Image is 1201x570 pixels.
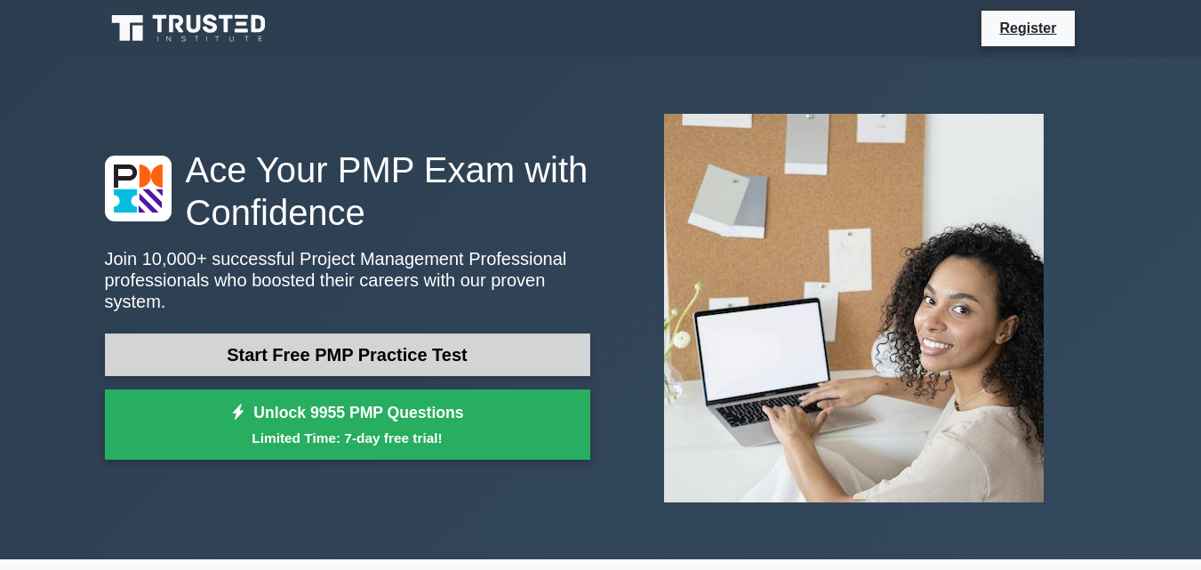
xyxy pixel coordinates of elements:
[127,428,568,448] small: Limited Time: 7-day free trial!
[989,17,1067,39] a: Register
[105,248,590,312] p: Join 10,000+ successful Project Management Professional professionals who boosted their careers w...
[105,333,590,376] a: Start Free PMP Practice Test
[105,389,590,461] a: Unlock 9955 PMP QuestionsLimited Time: 7-day free trial!
[105,149,590,234] h1: Ace Your PMP Exam with Confidence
